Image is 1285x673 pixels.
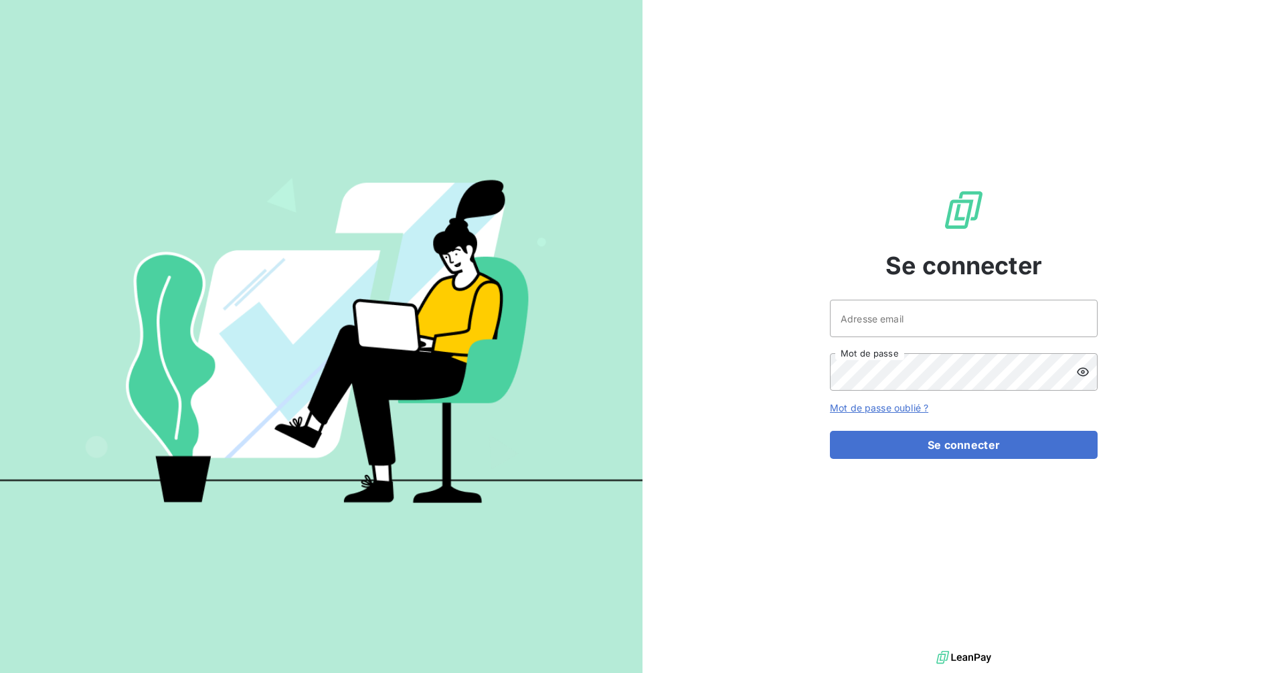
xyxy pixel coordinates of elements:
button: Se connecter [830,431,1098,459]
input: placeholder [830,300,1098,337]
span: Se connecter [885,248,1042,284]
a: Mot de passe oublié ? [830,402,928,413]
img: logo [936,648,991,668]
img: Logo LeanPay [942,189,985,231]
